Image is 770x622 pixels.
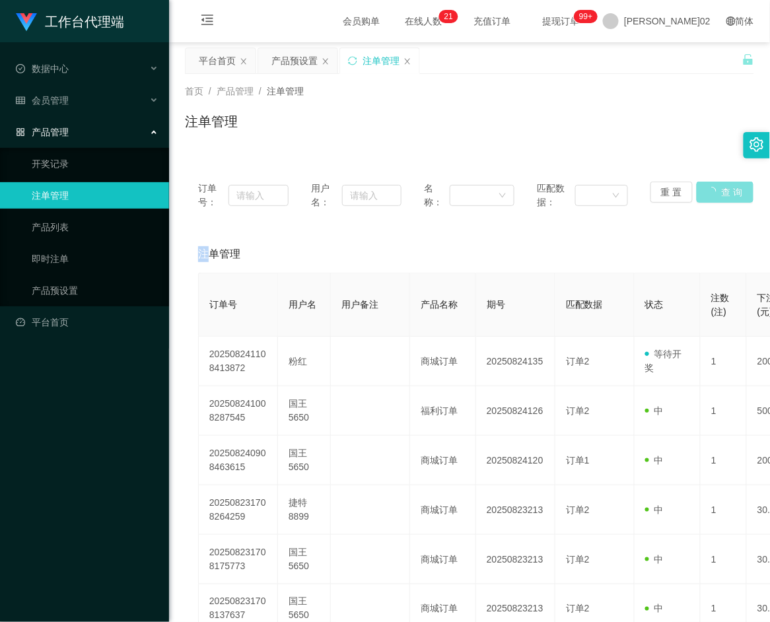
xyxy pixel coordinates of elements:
span: 期号 [487,299,505,310]
div: 平台首页 [199,48,236,73]
sup: 947 [574,10,598,23]
span: 用户名 [289,299,316,310]
span: 首页 [185,86,203,96]
span: 订单2 [566,554,590,565]
td: 国王5650 [278,436,331,485]
span: 名称： [424,182,449,209]
sup: 21 [439,10,458,23]
td: 202508241008287545 [199,386,278,436]
i: 图标： 关闭 [403,57,411,65]
h1: 工作台代理端 [45,1,124,43]
h1: 注单管理 [185,112,238,131]
td: 1 [701,535,747,584]
td: 202508241108413872 [199,337,278,386]
td: 福利订单 [410,386,476,436]
font: 在线人数 [405,16,442,26]
i: 图标： 关闭 [322,57,330,65]
span: 用户备注 [341,299,378,310]
td: 20250823213 [476,485,555,535]
span: 状态 [645,299,664,310]
td: 国王5650 [278,386,331,436]
span: 匹配数据 [566,299,603,310]
div: 产品预设置 [271,48,318,73]
td: 粉红 [278,337,331,386]
span: 产品名称 [421,299,458,310]
font: 数据中心 [32,63,69,74]
span: 订单号 [209,299,237,310]
font: 提现订单 [542,16,579,26]
span: 订单2 [566,504,590,515]
span: / [209,86,211,96]
img: logo.9652507e.png [16,13,37,32]
p: 1 [448,10,453,23]
i: 图标： 设置 [750,137,764,152]
span: 订单2 [566,356,590,366]
i: 图标： check-circle-o [16,64,25,73]
span: / [259,86,262,96]
td: 1 [701,485,747,535]
td: 1 [701,337,747,386]
button: 重 置 [650,182,693,203]
span: 注数(注) [711,293,730,317]
i: 图标： 关闭 [240,57,248,65]
font: 中 [654,405,664,416]
td: 202508231708175773 [199,535,278,584]
font: 等待开奖 [645,349,682,373]
div: 注单管理 [363,48,400,73]
td: 商城订单 [410,337,476,386]
i: 图标： global [726,17,736,26]
font: 充值订单 [473,16,510,26]
i: 图标： 向下 [612,191,620,201]
input: 请输入 [342,185,402,206]
span: 用户名： [311,182,342,209]
p: 2 [444,10,449,23]
a: 产品列表 [32,214,158,240]
font: 中 [654,604,664,614]
a: 图标： 仪表板平台首页 [16,309,158,335]
input: 请输入 [228,185,289,206]
font: 会员管理 [32,95,69,106]
i: 图标： table [16,96,25,105]
font: 中 [654,455,664,466]
span: 产品管理 [217,86,254,96]
td: 20250824135 [476,337,555,386]
td: 商城订单 [410,535,476,584]
td: 捷特8899 [278,485,331,535]
i: 图标： 解锁 [742,53,754,65]
span: 匹配数据： [538,182,576,209]
td: 202508231708264259 [199,485,278,535]
span: 订单2 [566,604,590,614]
i: 图标： 向下 [499,191,507,201]
i: 图标： 同步 [348,56,357,65]
i: 图标： menu-fold [185,1,230,43]
font: 中 [654,504,664,515]
td: 1 [701,386,747,436]
a: 产品预设置 [32,277,158,304]
td: 商城订单 [410,485,476,535]
td: 国王5650 [278,535,331,584]
a: 工作台代理端 [16,16,124,26]
span: 订单2 [566,405,590,416]
td: 20250823213 [476,535,555,584]
a: 开奖记录 [32,151,158,177]
span: 注单管理 [198,246,240,262]
a: 注单管理 [32,182,158,209]
i: 图标： AppStore-O [16,127,25,137]
span: 订单1 [566,455,590,466]
a: 即时注单 [32,246,158,272]
font: 中 [654,554,664,565]
font: 简体 [736,16,754,26]
td: 1 [701,436,747,485]
td: 20250824126 [476,386,555,436]
td: 商城订单 [410,436,476,485]
font: 产品管理 [32,127,69,137]
td: 202508240908463615 [199,436,278,485]
span: 订单号： [198,182,228,209]
span: 注单管理 [267,86,304,96]
td: 20250824120 [476,436,555,485]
